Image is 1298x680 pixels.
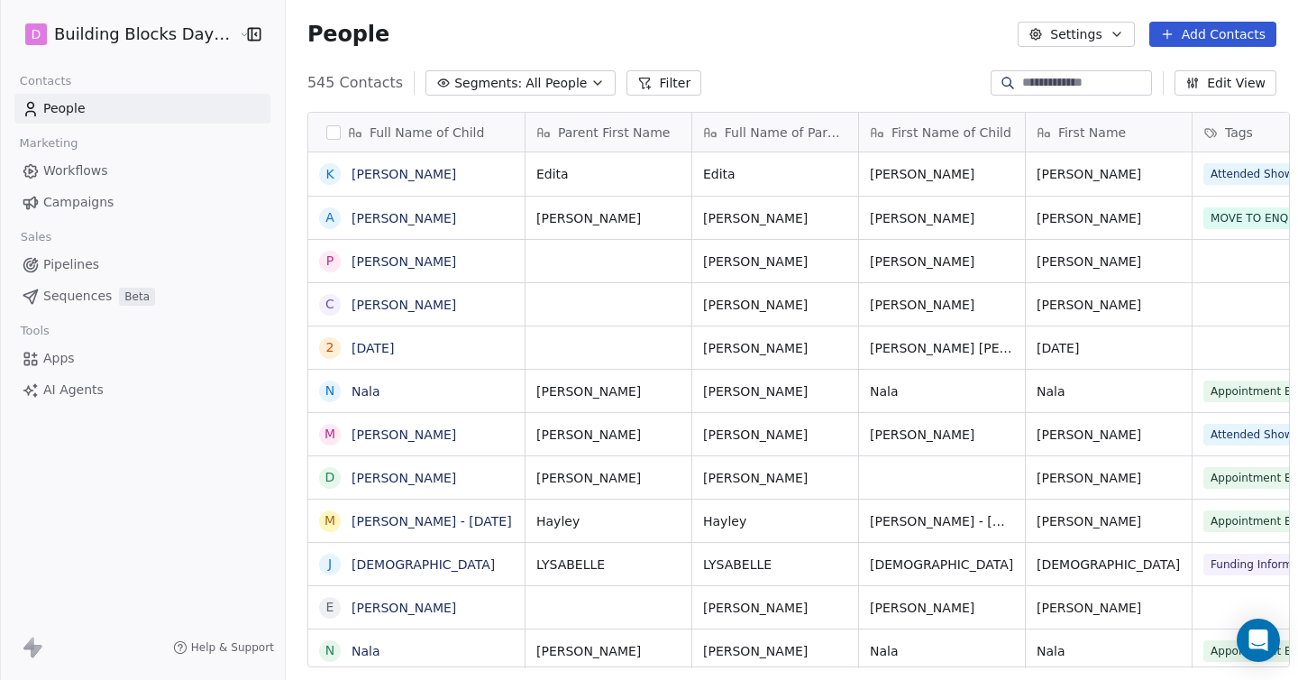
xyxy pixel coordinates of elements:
span: [PERSON_NAME] [703,253,847,271]
a: [PERSON_NAME] [352,601,456,615]
a: Apps [14,344,270,373]
div: A [325,208,334,227]
span: [PERSON_NAME] [536,426,681,444]
div: grid [308,152,526,668]
span: Edita [703,165,847,183]
span: [PERSON_NAME] [703,426,847,444]
div: First Name [1026,113,1192,152]
a: Workflows [14,156,270,186]
div: Full Name of Parent [692,113,858,152]
button: Settings [1018,22,1134,47]
span: People [43,99,86,118]
span: [PERSON_NAME] [703,382,847,400]
button: Edit View [1175,70,1276,96]
div: K [325,165,334,184]
span: Segments: [454,74,522,93]
span: [PERSON_NAME] [536,469,681,487]
span: Apps [43,349,75,368]
div: P [326,252,334,271]
div: Open Intercom Messenger [1237,619,1280,662]
span: Hayley [703,512,847,530]
span: [PERSON_NAME] [703,209,847,227]
span: [PERSON_NAME] [PERSON_NAME] [870,339,1014,357]
div: Parent First Name [526,113,691,152]
a: [PERSON_NAME] [352,167,456,181]
a: Pipelines [14,250,270,280]
a: [PERSON_NAME] [352,298,456,312]
span: [PERSON_NAME] [870,599,1014,617]
a: Campaigns [14,188,270,217]
span: [PERSON_NAME] [870,165,1014,183]
span: Edita [536,165,681,183]
span: Beta [119,288,155,306]
span: Hayley [536,512,681,530]
span: [PERSON_NAME] [1037,469,1181,487]
a: [PERSON_NAME] [352,427,456,442]
div: E [325,598,334,617]
div: Full Name of Child [308,113,525,152]
div: M [324,511,335,530]
span: First Name [1058,124,1126,142]
span: [PERSON_NAME] [1037,512,1181,530]
span: [PERSON_NAME] [703,339,847,357]
span: Sales [13,224,59,251]
span: Building Blocks Day Nurseries [54,23,234,46]
a: Help & Support [173,640,274,655]
a: AI Agents [14,375,270,405]
a: People [14,94,270,124]
span: [PERSON_NAME] - [DATE] [870,512,1014,530]
span: Full Name of Child [370,124,484,142]
a: [PERSON_NAME] [352,254,456,269]
button: DBuilding Blocks Day Nurseries [22,19,225,50]
span: [PERSON_NAME] [703,469,847,487]
span: LYSABELLE [536,556,681,574]
span: 545 Contacts [307,72,403,94]
div: D [325,468,335,487]
span: All People [526,74,587,93]
span: LYSABELLE [703,556,847,574]
span: Workflows [43,161,108,180]
div: C [325,295,334,314]
span: [PERSON_NAME] [870,253,1014,271]
span: Help & Support [191,640,274,655]
span: People [307,21,389,48]
span: [PERSON_NAME] [536,209,681,227]
span: [DEMOGRAPHIC_DATA] [1037,556,1181,574]
span: [PERSON_NAME] [703,642,847,660]
span: [PERSON_NAME] [1037,426,1181,444]
div: First Name of Child [859,113,1025,152]
span: [PERSON_NAME] [536,382,681,400]
span: [PERSON_NAME] [870,209,1014,227]
button: Filter [626,70,701,96]
span: [PERSON_NAME] [1037,165,1181,183]
span: Contacts [12,68,79,95]
a: [PERSON_NAME] [352,211,456,225]
span: Nala [1037,642,1181,660]
span: [DATE] [1037,339,1181,357]
div: 2 [325,338,334,357]
span: Nala [870,642,1014,660]
span: [PERSON_NAME] [1037,209,1181,227]
span: Tools [13,317,57,345]
a: [DATE] [352,341,394,355]
span: [PERSON_NAME] [703,599,847,617]
span: Campaigns [43,193,114,212]
span: Parent First Name [558,124,670,142]
span: Marketing [12,130,86,157]
span: AI Agents [43,381,104,400]
a: Nala [352,384,380,399]
button: Add Contacts [1149,22,1276,47]
span: D [32,25,41,43]
a: [PERSON_NAME] [352,471,456,485]
div: M [324,425,335,444]
a: [PERSON_NAME] - [DATE] [352,514,512,528]
div: J [328,555,332,574]
span: Sequences [43,287,112,306]
a: [DEMOGRAPHIC_DATA] [352,557,495,572]
span: Nala [1037,382,1181,400]
span: [PERSON_NAME] [1037,296,1181,314]
span: Full Name of Parent [725,124,847,142]
div: N [325,381,334,400]
span: [PERSON_NAME] [703,296,847,314]
span: [PERSON_NAME] [870,296,1014,314]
